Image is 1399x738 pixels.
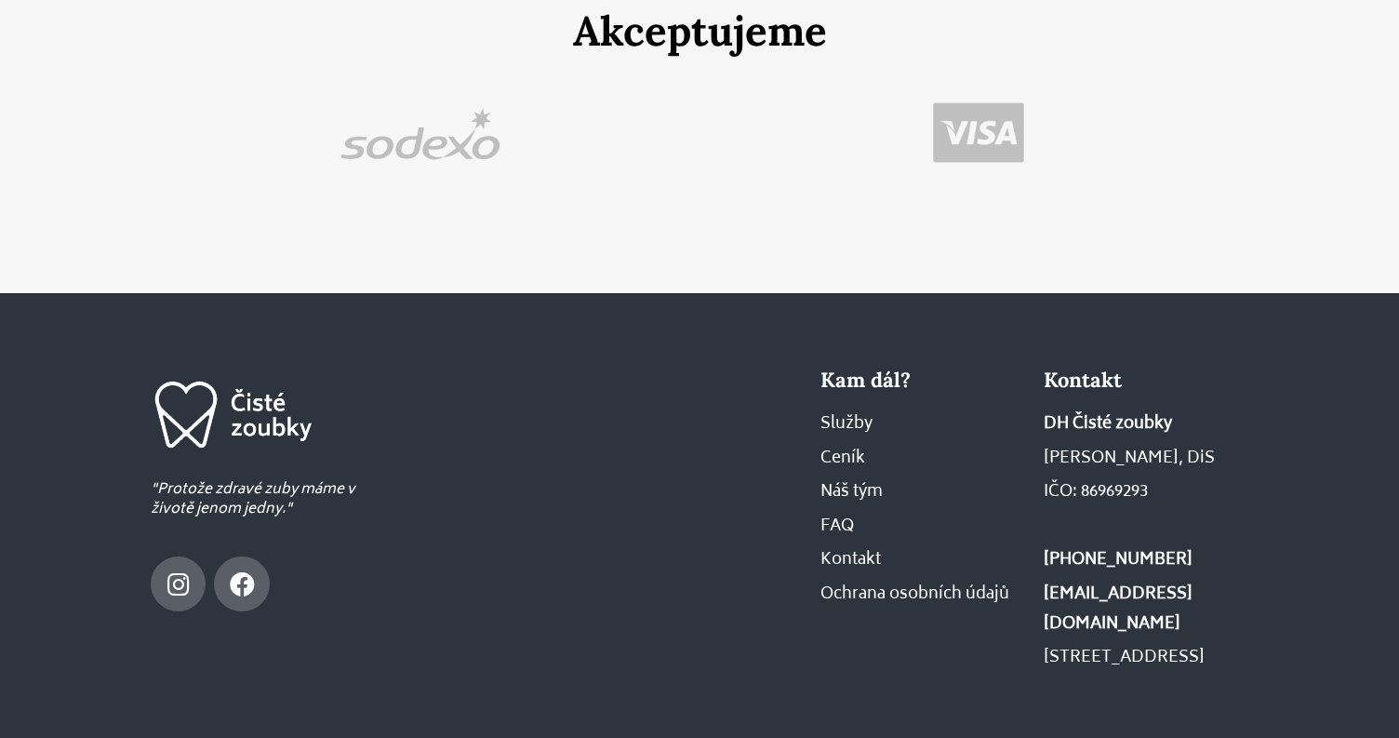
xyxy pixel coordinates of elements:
[820,478,883,508] span: Náš tým
[820,445,1025,475] a: Ceník
[820,513,854,543] span: FAQ
[1044,478,1148,508] span: IČO: 86969293
[820,410,873,440] span: Služby
[151,368,315,462] img: dentální hygiena v praze
[820,581,1025,611] a: Ochrana osobních údajů
[1044,644,1205,674] span: [STREET_ADDRESS]
[820,410,1025,440] a: Služby
[1044,445,1215,475] span: [PERSON_NAME], DiS
[820,581,1009,611] span: Ochrana osobních údajů
[1044,546,1248,576] a: [PHONE_NUMBER]
[151,480,370,519] h2: "Protože zdravé zuby máme v životě jenom jedny."
[820,546,881,576] span: Kontakt
[820,546,1025,576] a: Kontakt
[1044,410,1172,438] b: DH Čisté zoubky
[9,7,1390,56] h2: Akceptujeme
[820,368,1025,392] h4: Kam dál?
[1044,368,1248,392] h4: Kontakt
[820,513,1025,543] a: FAQ
[1044,546,1192,574] b: [PHONE_NUMBER]
[820,478,1025,508] a: Náš tým
[820,445,865,475] span: Ceník
[1044,581,1192,638] b: [EMAIL_ADDRESS][DOMAIN_NAME]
